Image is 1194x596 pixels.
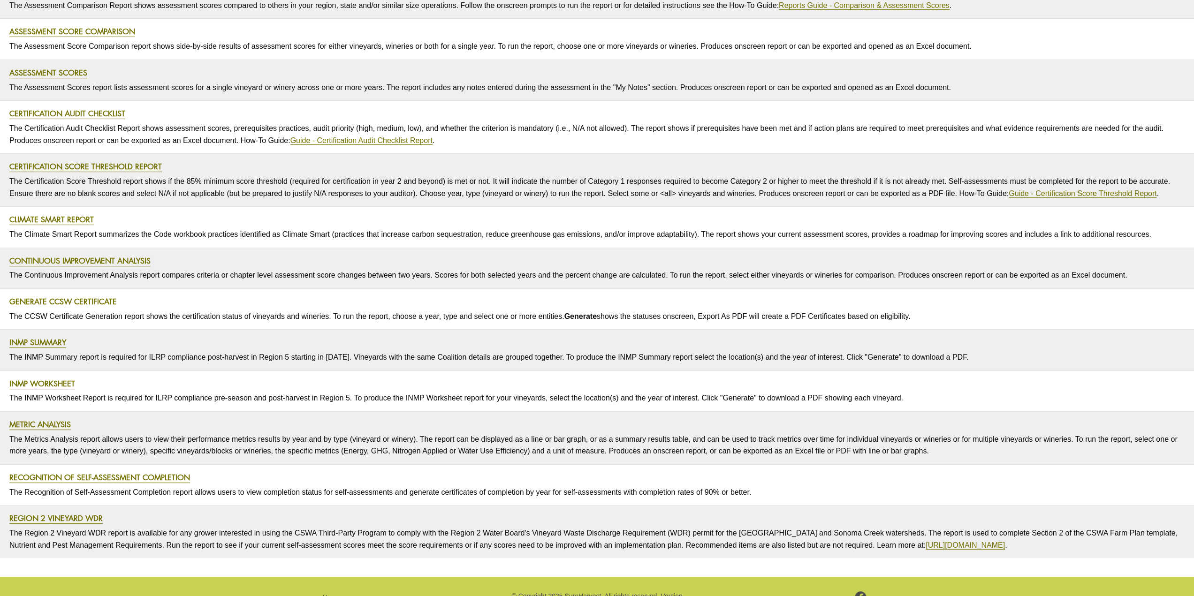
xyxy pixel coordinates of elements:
p: The INMP Worksheet Report is required for ILRP compliance pre-season and post-harvest in Region 5... [9,390,1185,407]
a: Reports Guide - Comparison & Assessment Scores [779,1,950,10]
p: The Continuous Improvement Analysis report compares criteria or chapter level assessment score ch... [9,267,1185,284]
a: INMP Worksheet [9,378,75,389]
p: The Climate Smart Report summarizes the Code workbook practices identified as Climate Smart (prac... [9,226,1185,243]
p: The Region 2 Vineyard WDR report is available for any grower interested in using the CSWA Third-P... [9,525,1185,553]
a: [URL][DOMAIN_NAME] [926,541,1005,550]
a: Certification Audit Checklist [9,108,125,119]
a: Guide - Certification Audit Checklist Report [290,136,433,145]
p: The Metrics Analysis report allows users to view their performance metrics results by year and by... [9,431,1185,460]
p: The Certification Score Threshold report shows if the 85% minimum score threshold (required for c... [9,173,1185,202]
a: Metric Analysis [9,419,71,430]
a: Region 2 Vineyard WDR [9,513,103,524]
a: Assessment Score Comparison [9,26,135,37]
p: The Assessment Scores report lists assessment scores for a single vineyard or winery across one o... [9,79,1185,96]
a: Continuous Improvement Analysis [9,256,151,266]
strong: Generate [564,312,597,320]
p: The Assessment Score Comparison report shows side-by-side results of assessment scores for either... [9,38,1185,55]
a: Recognition of Self-Assessment Completion [9,472,190,483]
a: Assessment Scores [9,68,87,78]
a: Climate Smart Report [9,214,94,225]
a: Certification Score Threshold Report [9,161,162,172]
p: The Certification Audit Checklist Report shows assessment scores, prerequisites practices, audit ... [9,120,1185,149]
a: INMP Summary [9,337,66,348]
p: The INMP Summary report is required for ILRP compliance post-harvest in Region 5 starting in [DAT... [9,349,1185,366]
a: Generate CCSW Certificate [9,296,117,307]
p: The Recognition of Self-Assessment Completion report allows users to view completion status for s... [9,484,1185,501]
p: The CCSW Certificate Generation report shows the certification status of vineyards and wineries. ... [9,308,1185,325]
a: Guide - Certification Score Threshold Report [1009,189,1156,198]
